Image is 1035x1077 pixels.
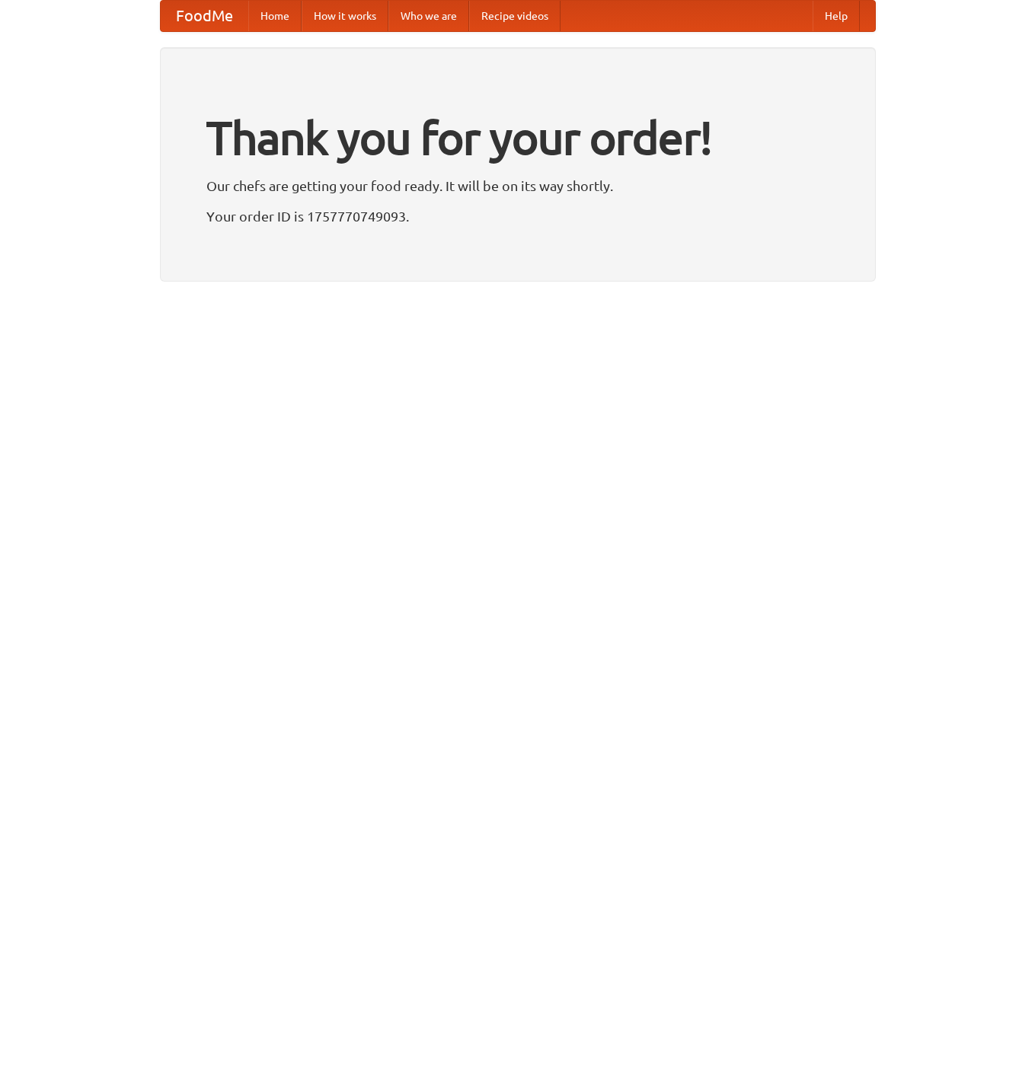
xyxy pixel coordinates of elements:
p: Our chefs are getting your food ready. It will be on its way shortly. [206,174,829,197]
a: Recipe videos [469,1,561,31]
a: How it works [302,1,388,31]
h1: Thank you for your order! [206,101,829,174]
a: Who we are [388,1,469,31]
a: Home [248,1,302,31]
p: Your order ID is 1757770749093. [206,205,829,228]
a: Help [813,1,860,31]
a: FoodMe [161,1,248,31]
